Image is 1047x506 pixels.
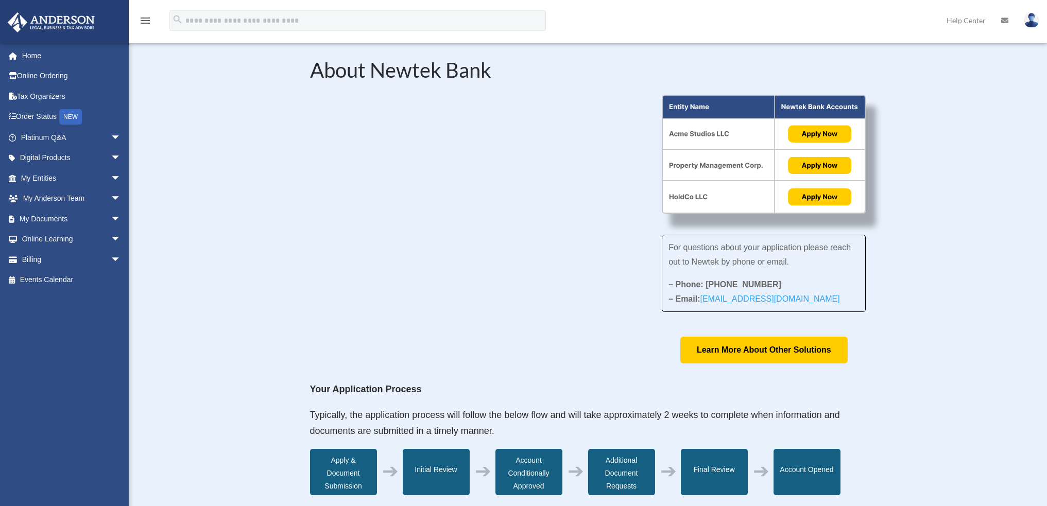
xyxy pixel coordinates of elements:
strong: – Email: [668,294,840,303]
div: NEW [59,109,82,125]
div: Initial Review [403,449,470,495]
a: Order StatusNEW [7,107,136,128]
a: My Anderson Teamarrow_drop_down [7,188,136,209]
a: My Entitiesarrow_drop_down [7,168,136,188]
div: Account Conditionally Approved [495,449,562,495]
span: arrow_drop_down [111,229,131,250]
span: arrow_drop_down [111,148,131,169]
iframe: NewtekOne and Newtek Bank's Partnership with Anderson Advisors [310,95,631,275]
span: arrow_drop_down [111,208,131,230]
img: Anderson Advisors Platinum Portal [5,12,98,32]
a: Billingarrow_drop_down [7,249,136,270]
strong: – Phone: [PHONE_NUMBER] [668,280,781,289]
div: ➔ [660,465,677,478]
a: Learn More About Other Solutions [680,337,848,363]
a: Events Calendar [7,270,136,290]
a: menu [139,18,151,27]
span: arrow_drop_down [111,249,131,270]
a: Platinum Q&Aarrow_drop_down [7,127,136,148]
a: Digital Productsarrow_drop_down [7,148,136,168]
div: Apply & Document Submission [310,449,377,495]
span: arrow_drop_down [111,168,131,189]
span: arrow_drop_down [111,188,131,210]
strong: Your Application Process [310,384,422,394]
img: About Partnership Graphic (3) [662,95,866,214]
a: Home [7,45,136,66]
i: search [172,14,183,25]
div: ➔ [475,465,491,478]
span: For questions about your application please reach out to Newtek by phone or email. [668,243,851,266]
a: Tax Organizers [7,86,136,107]
h2: About Newtek Bank [310,60,866,85]
div: ➔ [753,465,769,478]
div: Additional Document Requests [588,449,655,495]
a: Online Learningarrow_drop_down [7,229,136,250]
img: User Pic [1024,13,1039,28]
span: arrow_drop_down [111,127,131,148]
a: Online Ordering [7,66,136,86]
div: ➔ [568,465,584,478]
a: My Documentsarrow_drop_down [7,208,136,229]
div: Final Review [681,449,748,495]
div: ➔ [382,465,399,478]
i: menu [139,14,151,27]
a: [EMAIL_ADDRESS][DOMAIN_NAME] [700,294,839,308]
div: Account Opened [774,449,840,495]
span: Typically, the application process will follow the below flow and will take approximately 2 weeks... [310,410,840,437]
